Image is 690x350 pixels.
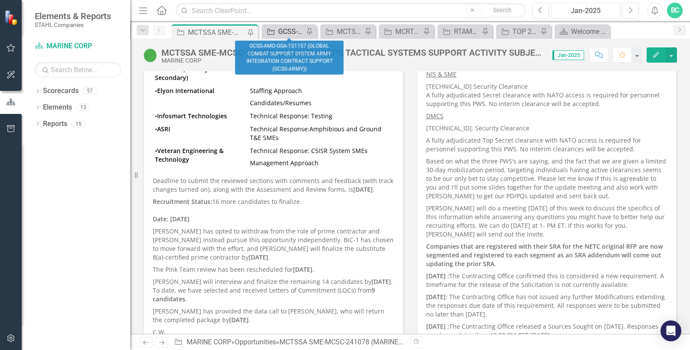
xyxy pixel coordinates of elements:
div: MCRTAMS-ILD-GSA-217824 (MARINE CORPS RANGES AND TRAINING AREA MANAGEMENT SYSTEMS) [395,26,421,37]
div: » » [174,337,404,347]
p: The Pink Team review has been rescheduled for . [153,263,394,276]
div: MCTSSA SME-MCSC-241078 (MARINE CORPS TACTICAL SYSTEMS SUPPORT ACTIVITY SUBJECT MATTER EXPERTS) [279,338,645,346]
a: GCSS-AMD-GSA-151157 (GLOBAL COMBAT SUPPORT SYSTEM ARMY INTEGRATION CONTRACT SUPPORT (GCSS-ARMY)) [264,26,304,37]
span: Jan-2025 [552,50,584,60]
strong: [DATE] [229,316,249,324]
div: Open Intercom Messenger [660,320,681,341]
div: 15 [72,120,85,127]
strong: ASRI [157,125,170,133]
p: Staffing Approach [250,87,392,97]
div: MCTSSA SME-MCSC-241078 (MARINE CORPS TACTICAL SYSTEMS SUPPORT ACTIVITY SUBJECT MATTER EXPERTS) [161,48,544,57]
a: MARINE CORP [35,41,122,51]
u: DMCS [426,112,444,120]
strong: Recruitment Status: [153,197,212,206]
div: 13 [76,104,90,111]
a: Opportunities [235,338,276,346]
div: MCTSSA SME-MCSC-241078 (MARINE CORPS TACTICAL SYSTEMS SUPPORT ACTIVITY SUBJECT MATTER EXPERTS) [188,27,245,38]
p: 16 more candidates to finalize. [153,196,394,206]
p: Management Approach [250,157,392,167]
p: : The Contracting Office has not issued any further Modifications extending the responses due dat... [426,291,667,320]
p: [PERSON_NAME] has opted to withdraw from the role of prime contractor and [PERSON_NAME] instead p... [153,225,394,263]
p: • [155,147,246,164]
p: Technical Response: Testing [250,112,392,120]
a: Scorecards [43,86,79,96]
p: [PERSON_NAME] has provided the data call to [PERSON_NAME], who will return the completed package ... [153,305,394,326]
span: Amphibious and Ground T&E SMEs [250,125,381,142]
strong: [DATE] : [426,322,449,330]
div: 57 [83,87,97,95]
a: MCRTAMS-ILD-GSA-217824 (MARINE CORPS RANGES AND TRAINING AREA MANAGEMENT SYSTEMS) [381,26,421,37]
p: [TECHNICAL_ID]. Security Clearance [426,122,667,134]
a: MARINE CORP [187,338,231,346]
strong: Veteran Engineering & Technology [155,147,223,163]
p: Candidates/Resumes [250,97,392,107]
strong: Reviewer (Primary Cum Secondary) [155,65,223,82]
p: Based on what the three PWS's are saying, and the fact that we are given a limited 30-day mobiliz... [426,155,667,202]
small: STAHL Companies [35,21,111,28]
p: • [155,125,246,133]
div: GCSS-AMD-GSA-151157 (GLOBAL COMBAT SUPPORT SYSTEM ARMY INTEGRATION CONTRACT SUPPORT (GCSS-ARMY)) [278,26,304,37]
button: Search [480,4,524,17]
strong: [DATE] [426,293,446,301]
p: A fully adjudicated Top Secret clearance with NATO access is required for personnel supporting th... [426,134,667,155]
strong: [DATE] [371,277,391,286]
a: Reports [43,119,67,129]
u: NIS & SME [426,70,457,78]
span: Search [493,7,512,13]
input: Search ClearPoint... [176,3,526,18]
button: Jan-2025 [551,3,620,18]
strong: Infosmart Technologies [157,112,227,120]
div: TOP 20 Opportunities ([DATE] Process) [513,26,538,37]
span: Elements & Reports [35,11,111,21]
div: Welcome Page [571,26,608,37]
div: Jan-2025 [554,6,617,16]
strong: [DATE] : [426,272,449,280]
p: Deadline to submit the reviewed sections with comments and feedback (with track changes turned on... [153,177,394,196]
div: RTAMS-ILD-226717 (RANGE AND TRAINING AREA MANAGEMENT RTAM SUPPORT SERVICES) [454,26,480,37]
p: The Contracting Office released a Sources Sought on [DATE]. Responses are due no later than 12:00... [426,320,667,340]
p: • [155,112,246,120]
p: Technical Response: C5ISR System SMEs [250,147,392,157]
p: [PERSON_NAME] will do a meeting [DATE] of this week to discuss the specifics of this information ... [426,202,667,240]
img: Active [143,48,157,62]
p: [PERSON_NAME] will interview and finalize the remaining 14 candidates by . To date, we have selec... [153,276,394,305]
div: GCSS-AMD-GSA-151157 (GLOBAL COMBAT SUPPORT SYSTEM ARMY INTEGRATION CONTRACT SUPPORT (GCSS-ARMY)) [235,41,344,75]
img: ClearPoint Strategy [4,10,20,25]
p: Technical Response: [250,125,392,142]
p: [TECHNICAL_ID] Security Clearance A fully adjudicated Secret clearance with NATO access is requir... [426,80,667,110]
div: MCTSSA NIS-240491: MARINE CORPS TACTICAL SYSTEMS SUPPORT ACTIVITY NETWORK INFRASTRUCTURE SERVICES [337,26,362,37]
strong: Date: [DATE] [153,215,190,223]
a: TOP 20 Opportunities ([DATE] Process) [498,26,538,37]
strong: [DATE] [353,185,373,193]
p: The Contracting Office confirmed this is considered a new requirement. A timeframe for the releas... [426,270,667,291]
strong: [DATE] [293,265,312,273]
a: RTAMS-ILD-226717 (RANGE AND TRAINING AREA MANAGEMENT RTAM SUPPORT SERVICES) [440,26,480,37]
a: Elements [43,103,72,113]
button: BC [667,3,683,18]
strong: [DATE] [249,253,268,261]
strong: Elyon International [157,87,214,95]
strong: Companies that are registered with their SRA for the NETC original RFP are now segmented and regi... [426,242,663,268]
a: Welcome Page [557,26,608,37]
input: Search Below... [35,62,122,77]
a: MCTSSA NIS-240491: MARINE CORPS TACTICAL SYSTEMS SUPPORT ACTIVITY NETWORK INFRASTRUCTURE SERVICES [322,26,362,37]
p: • [155,87,246,95]
div: MARINE CORP [161,57,544,64]
strong: 9 candidates [153,286,375,303]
